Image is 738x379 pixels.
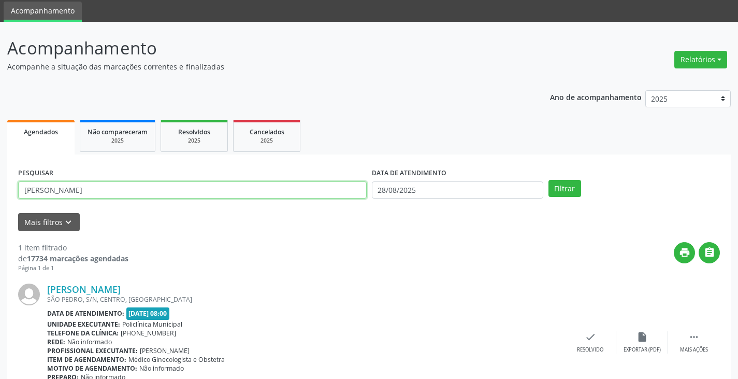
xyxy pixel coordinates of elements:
[47,284,121,295] a: [PERSON_NAME]
[47,355,126,364] b: Item de agendamento:
[178,128,210,136] span: Resolvidos
[24,128,58,136] span: Agendados
[7,35,514,61] p: Acompanhamento
[67,338,112,346] span: Não informado
[548,180,581,198] button: Filtrar
[18,181,367,199] input: Nome, CNS
[241,137,293,145] div: 2025
[168,137,220,145] div: 2025
[47,338,65,346] b: Rede:
[140,346,190,355] span: [PERSON_NAME]
[372,181,543,199] input: Selecione um intervalo
[7,61,514,72] p: Acompanhe a situação das marcações correntes e finalizadas
[88,128,148,136] span: Não compareceram
[577,346,603,354] div: Resolvido
[4,2,82,22] a: Acompanhamento
[585,331,596,343] i: check
[47,309,124,318] b: Data de atendimento:
[126,307,170,319] span: [DATE] 08:00
[122,320,182,329] span: Policlínica Municipal
[18,253,128,264] div: de
[674,51,727,68] button: Relatórios
[688,331,700,343] i: 
[88,137,148,145] div: 2025
[550,90,642,103] p: Ano de acompanhamento
[121,329,176,338] span: [PHONE_NUMBER]
[47,329,119,338] b: Telefone da clínica:
[674,242,695,263] button: print
[624,346,661,354] div: Exportar (PDF)
[18,165,53,181] label: PESQUISAR
[704,247,715,258] i: 
[680,346,708,354] div: Mais ações
[47,364,137,373] b: Motivo de agendamento:
[128,355,225,364] span: Médico Ginecologista e Obstetra
[27,254,128,263] strong: 17734 marcações agendadas
[47,295,565,304] div: SÃO PEDRO, S/N, CENTRO, [GEOGRAPHIC_DATA]
[679,247,690,258] i: print
[636,331,648,343] i: insert_drive_file
[47,320,120,329] b: Unidade executante:
[372,165,446,181] label: DATA DE ATENDIMENTO
[250,128,284,136] span: Cancelados
[18,264,128,273] div: Página 1 de 1
[47,346,138,355] b: Profissional executante:
[699,242,720,263] button: 
[18,242,128,253] div: 1 item filtrado
[139,364,184,373] span: Não informado
[63,217,74,228] i: keyboard_arrow_down
[18,284,40,305] img: img
[18,213,80,231] button: Mais filtroskeyboard_arrow_down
